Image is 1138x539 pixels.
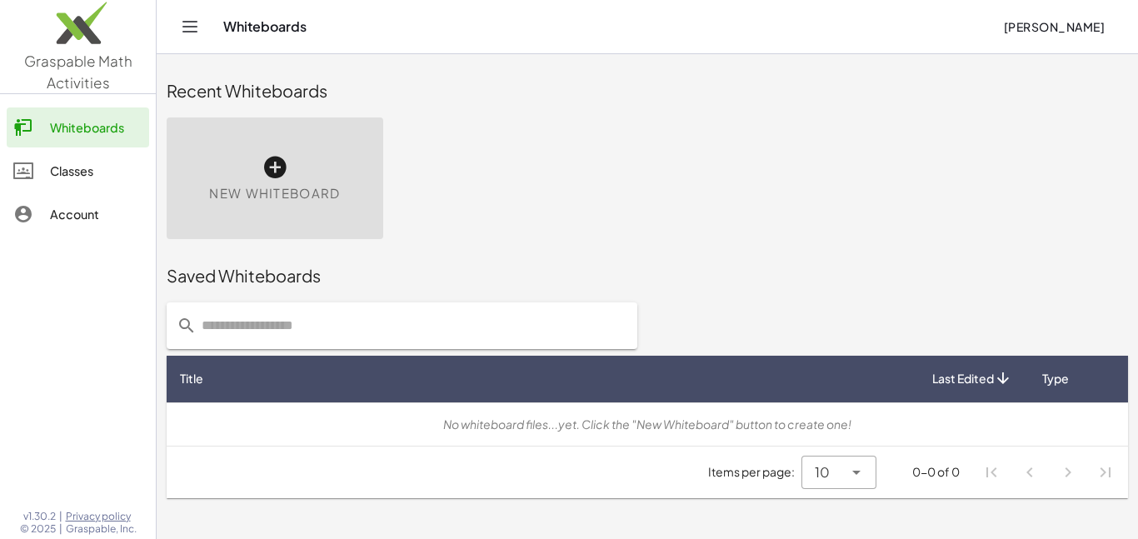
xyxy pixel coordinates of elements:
[20,522,56,536] span: © 2025
[932,370,994,387] span: Last Edited
[7,151,149,191] a: Classes
[66,510,137,523] a: Privacy policy
[177,13,203,40] button: Toggle navigation
[24,52,132,92] span: Graspable Math Activities
[177,316,197,336] i: prepended action
[23,510,56,523] span: v1.30.2
[50,204,142,224] div: Account
[167,79,1128,102] div: Recent Whiteboards
[708,463,801,481] span: Items per page:
[1003,19,1105,34] span: [PERSON_NAME]
[990,12,1118,42] button: [PERSON_NAME]
[66,522,137,536] span: Graspable, Inc.
[7,107,149,147] a: Whiteboards
[209,184,340,203] span: New Whiteboard
[50,117,142,137] div: Whiteboards
[180,416,1115,433] div: No whiteboard files...yet. Click the "New Whiteboard" button to create one!
[912,463,960,481] div: 0-0 of 0
[7,194,149,234] a: Account
[59,522,62,536] span: |
[180,370,203,387] span: Title
[973,453,1125,492] nav: Pagination Navigation
[815,462,830,482] span: 10
[50,161,142,181] div: Classes
[59,510,62,523] span: |
[167,264,1128,287] div: Saved Whiteboards
[1042,370,1069,387] span: Type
